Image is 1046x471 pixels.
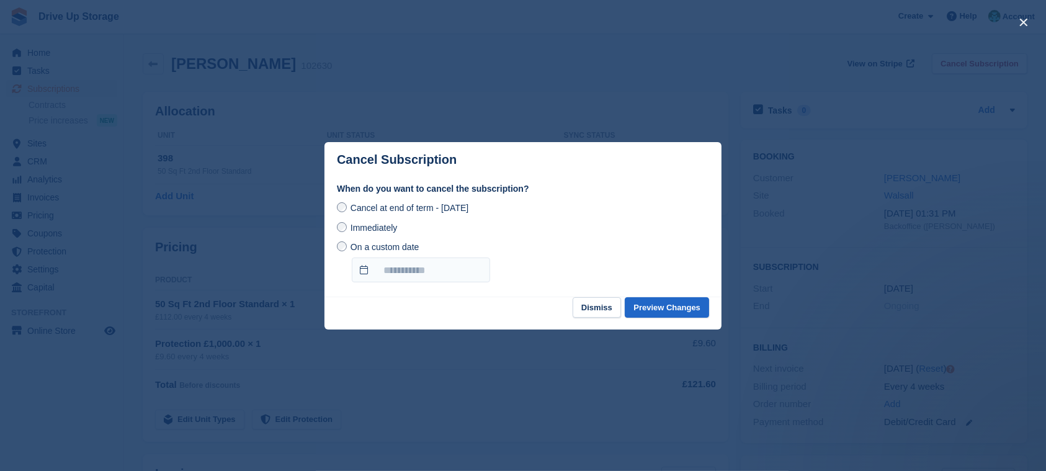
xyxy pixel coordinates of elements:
[625,297,709,318] button: Preview Changes
[337,202,347,212] input: Cancel at end of term - [DATE]
[337,153,457,167] p: Cancel Subscription
[337,222,347,232] input: Immediately
[337,182,709,195] label: When do you want to cancel the subscription?
[352,258,490,282] input: On a custom date
[351,203,468,213] span: Cancel at end of term - [DATE]
[351,242,419,252] span: On a custom date
[337,241,347,251] input: On a custom date
[1014,12,1034,32] button: close
[573,297,621,318] button: Dismiss
[351,223,397,233] span: Immediately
